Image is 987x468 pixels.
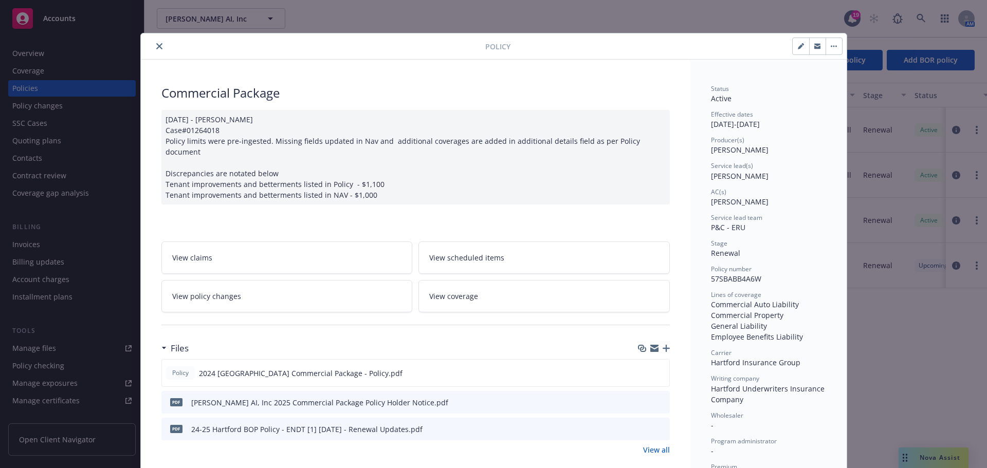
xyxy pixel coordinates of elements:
button: preview file [656,424,666,435]
span: [PERSON_NAME] [711,171,769,181]
div: Employee Benefits Liability [711,331,826,342]
span: Status [711,84,729,93]
button: close [153,40,166,52]
button: preview file [656,397,666,408]
span: Program administrator [711,437,777,445]
button: download file [640,397,648,408]
div: Files [161,342,189,355]
a: View all [643,444,670,455]
span: Carrier [711,348,732,357]
span: View coverage [429,291,478,302]
span: Wholesaler [711,411,743,420]
span: Stage [711,239,727,248]
span: Writing company [711,374,759,383]
div: [PERSON_NAME] AI, Inc 2025 Commercial Package Policy Holder Notice.pdf [191,397,448,408]
button: download file [639,368,648,379]
a: View coverage [418,280,670,312]
button: preview file [656,368,665,379]
span: - [711,446,714,456]
h3: Files [171,342,189,355]
span: Service lead team [711,213,762,222]
span: [PERSON_NAME] [711,197,769,207]
span: Hartford Insurance Group [711,358,800,367]
span: Effective dates [711,110,753,119]
div: [DATE] - [DATE] [711,110,826,129]
span: Policy [485,41,510,52]
span: [PERSON_NAME] [711,145,769,155]
div: [DATE] - [PERSON_NAME] Case#01264018 Policy limits were pre-ingested. Missing fields updated in N... [161,110,670,204]
div: Commercial Property [711,310,826,321]
a: View claims [161,241,413,274]
span: Policy number [711,265,752,273]
span: Hartford Underwriters Insurance Company [711,384,827,404]
span: 57SBABB4A6W [711,274,761,284]
span: pdf [170,425,182,433]
span: Producer(s) [711,136,744,144]
a: View policy changes [161,280,413,312]
span: Renewal [711,248,740,258]
span: Service lead(s) [711,161,753,170]
span: 2024 [GEOGRAPHIC_DATA] Commercial Package - Policy.pdf [199,368,403,379]
div: Commercial Auto Liability [711,299,826,310]
a: View scheduled items [418,241,670,274]
span: pdf [170,398,182,406]
span: - [711,420,714,430]
div: General Liability [711,321,826,331]
span: View claims [172,252,212,263]
div: 24-25 Hartford BOP Policy - ENDT [1] [DATE] - Renewal Updates.pdf [191,424,423,435]
span: View policy changes [172,291,241,302]
span: Lines of coverage [711,290,761,299]
span: P&C - ERU [711,222,745,232]
span: Active [711,93,732,103]
span: Policy [170,368,191,378]
button: download file [640,424,648,435]
span: AC(s) [711,188,726,196]
div: Commercial Package [161,84,670,102]
span: View scheduled items [429,252,504,263]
